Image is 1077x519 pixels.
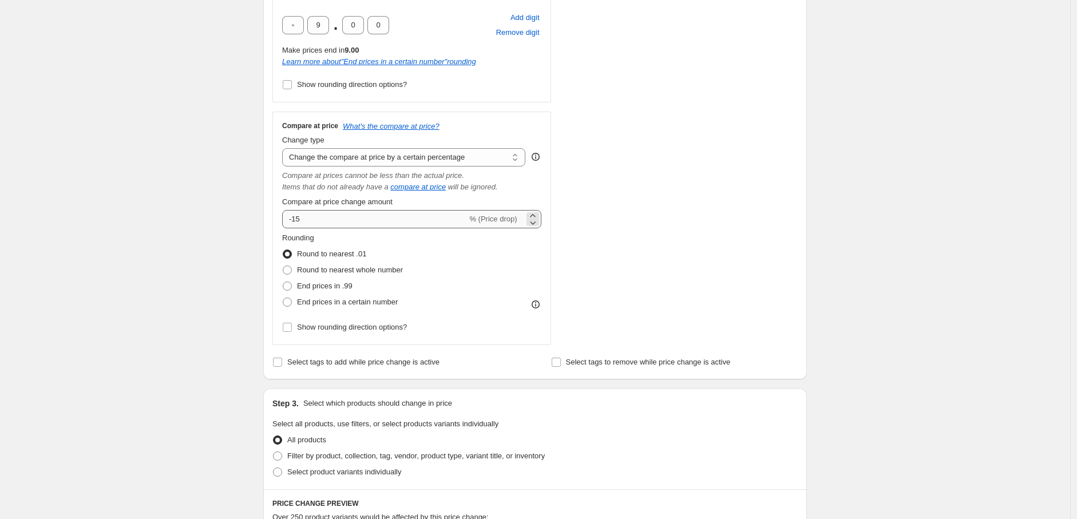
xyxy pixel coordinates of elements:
input: ﹡ [282,16,304,34]
a: Learn more about"End prices in a certain number"rounding [282,57,476,66]
b: 9.00 [345,46,359,54]
span: Change type [282,136,324,144]
span: Remove digit [496,27,540,38]
span: Add digit [510,12,540,23]
div: help [530,151,541,163]
i: Learn more about " End prices in a certain number " rounding [282,57,476,66]
span: Round to nearest whole number [297,266,403,274]
span: End prices in .99 [297,282,353,290]
input: ﹡ [367,16,389,34]
h2: Step 3. [272,398,299,409]
span: . [332,16,339,34]
span: Rounding [282,233,314,242]
span: All products [287,435,326,444]
span: Select tags to remove while price change is active [566,358,731,366]
span: Select product variants individually [287,468,401,476]
span: Select all products, use filters, or select products variants individually [272,419,498,428]
p: Select which products should change in price [303,398,452,409]
span: End prices in a certain number [297,298,398,306]
h6: PRICE CHANGE PREVIEW [272,499,798,508]
input: -15 [282,210,467,228]
button: Add placeholder [509,10,541,25]
h3: Compare at price [282,121,338,130]
button: What's the compare at price? [343,122,439,130]
span: Show rounding direction options? [297,80,407,89]
i: Compare at prices cannot be less than the actual price. [282,171,464,180]
i: will be ignored. [448,183,498,191]
span: Compare at price change amount [282,197,393,206]
i: Items that do not already have a [282,183,389,191]
span: Make prices end in [282,46,359,54]
input: ﹡ [342,16,364,34]
button: Remove placeholder [494,25,541,40]
button: compare at price [390,183,446,191]
input: ﹡ [307,16,329,34]
span: Filter by product, collection, tag, vendor, product type, variant title, or inventory [287,451,545,460]
span: Select tags to add while price change is active [287,358,439,366]
span: % (Price drop) [469,215,517,223]
span: Show rounding direction options? [297,323,407,331]
span: Round to nearest .01 [297,249,366,258]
